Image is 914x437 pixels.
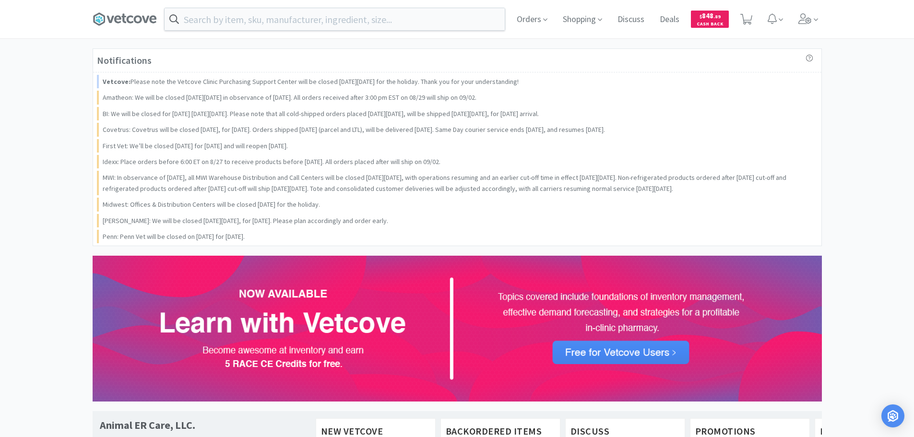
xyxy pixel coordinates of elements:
p: Idexx: Place orders before 6:00 ET on 8/27 to receive products before [DATE]. All orders placed a... [103,156,440,167]
p: Covetrus: Covetrus will be closed [DATE], for [DATE]. Orders shipped [DATE] (parcel and LTL), wil... [103,124,605,135]
p: [PERSON_NAME]: We will be closed [DATE][DATE], for [DATE]. Please plan accordingly and order early. [103,215,388,226]
span: $ [700,13,702,20]
div: Open Intercom Messenger [881,404,904,427]
p: Penn: Penn Vet will be closed on [DATE] for [DATE]. [103,231,245,242]
a: Deals [656,15,683,24]
a: $848.89Cash Back [691,6,729,32]
p: Midwest: Offices & Distribution Centers will be closed [DATE] for the holiday. [103,199,320,210]
strong: Vetcove: [103,77,131,86]
span: 848 [700,11,721,20]
p: Amatheon: We will be closed [DATE][DATE] in observance of [DATE]. All orders received after 3:00 ... [103,92,476,103]
a: Discuss [614,15,648,24]
img: 72e902af0f5a4fbaa8a378133742b35d.png [93,256,822,402]
p: First Vet: We’ll be closed [DATE] for [DATE] and will reopen [DATE]. [103,141,288,151]
h3: Notifications [97,53,152,68]
p: Please note the Vetcove Clinic Purchasing Support Center will be closed [DATE][DATE] for the holi... [103,76,519,87]
p: MWI: In observance of [DATE], all MWI Warehouse Distribution and Call Centers will be closed [DAT... [103,172,814,194]
input: Search by item, sku, manufacturer, ingredient, size... [165,8,505,30]
h1: Animal ER Care, LLC. [100,418,195,432]
span: Cash Back [697,22,723,28]
p: BI: We will be closed for [DATE] [DATE][DATE]. Please note that all cold-shipped orders placed [D... [103,108,539,119]
span: . 89 [713,13,721,20]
